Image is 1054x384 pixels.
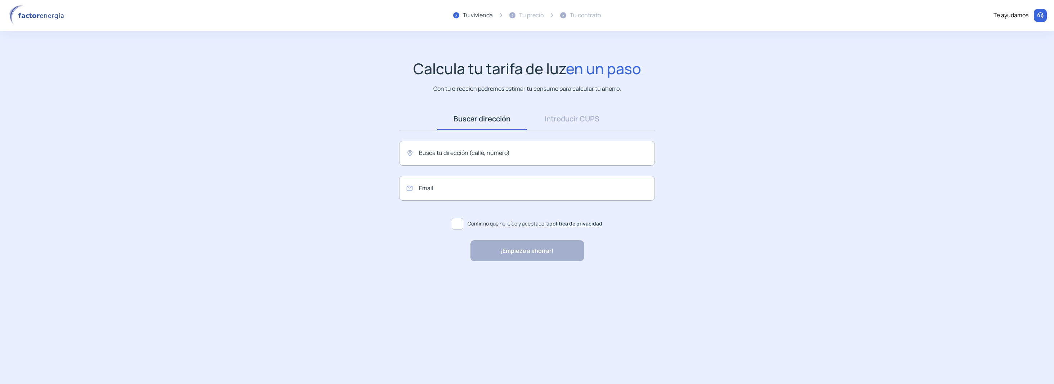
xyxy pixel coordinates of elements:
[433,84,621,93] p: Con tu dirección podremos estimar tu consumo para calcular tu ahorro.
[468,220,602,228] span: Confirmo que he leído y aceptado la
[437,108,527,130] a: Buscar dirección
[570,11,601,20] div: Tu contrato
[7,5,68,26] img: logo factor
[1037,12,1044,19] img: llamar
[463,11,493,20] div: Tu vivienda
[527,108,617,130] a: Introducir CUPS
[413,60,641,77] h1: Calcula tu tarifa de luz
[566,58,641,79] span: en un paso
[993,11,1028,20] div: Te ayudamos
[549,220,602,227] a: política de privacidad
[519,11,544,20] div: Tu precio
